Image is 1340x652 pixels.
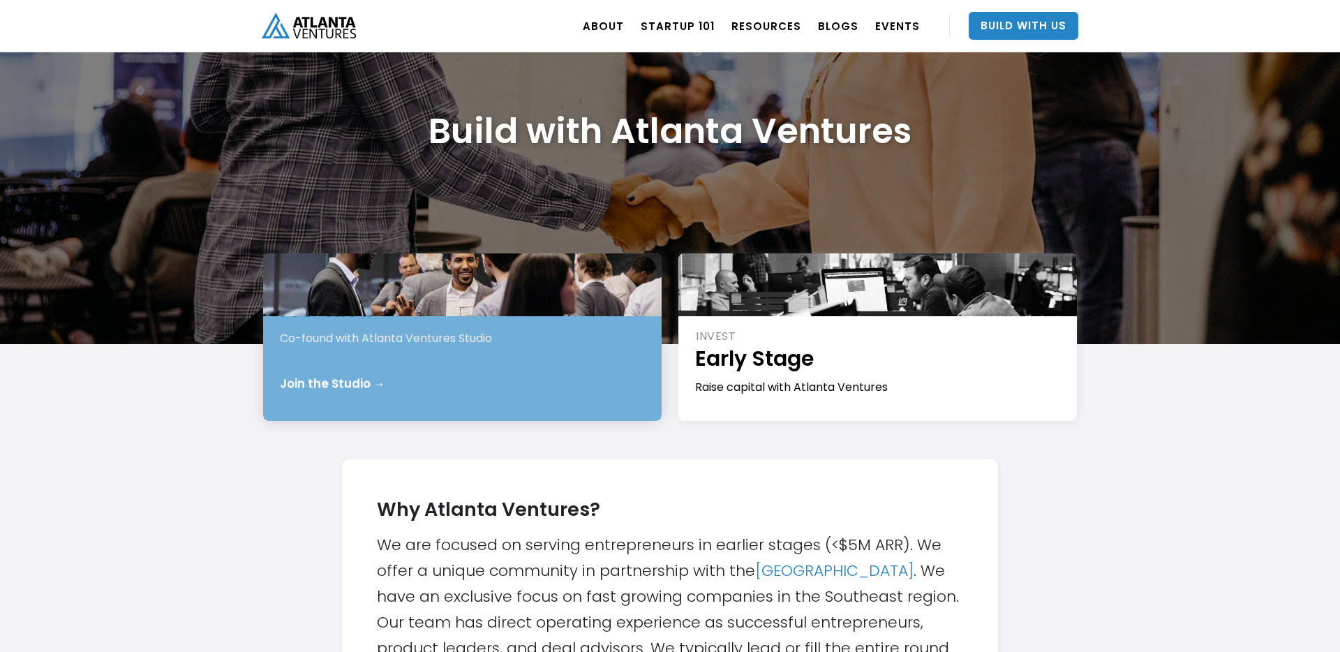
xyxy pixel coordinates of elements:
[818,6,858,45] a: BLOGS
[695,380,1062,395] div: Raise capital with Atlanta Ventures
[755,560,914,581] a: [GEOGRAPHIC_DATA]
[377,496,600,522] strong: Why Atlanta Ventures?
[280,295,646,324] h1: Pre-Idea
[263,253,662,421] a: STARTPre-IdeaCo-found with Atlanta Ventures StudioJoin the Studio →
[696,329,1062,344] div: INVEST
[641,6,715,45] a: Startup 101
[695,344,1062,373] h1: Early Stage
[969,12,1078,40] a: Build With Us
[429,110,911,152] h1: Build with Atlanta Ventures
[731,6,801,45] a: RESOURCES
[678,253,1077,421] a: INVESTEarly StageRaise capital with Atlanta Ventures
[875,6,920,45] a: EVENTS
[583,6,624,45] a: ABOUT
[280,376,385,390] div: Join the Studio →
[280,331,646,346] div: Co-found with Atlanta Ventures Studio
